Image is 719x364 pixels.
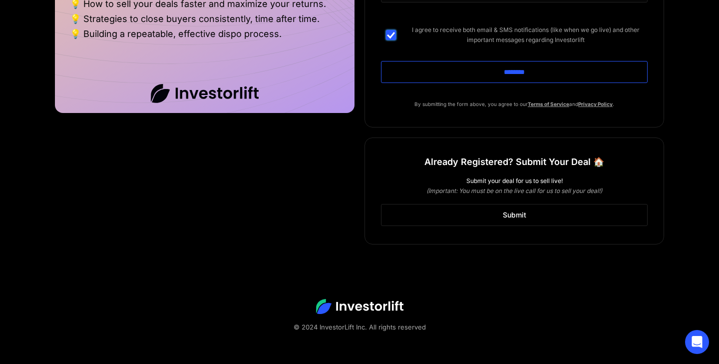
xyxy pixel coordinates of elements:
div: Submit your deal for us to sell live! [381,176,648,186]
a: Privacy Policy [578,101,613,107]
li: 💡 Building a repeatable, effective dispo process. [70,29,340,39]
a: Terms of Service [528,101,569,107]
a: Submit [381,204,648,226]
div: Open Intercom Messenger [685,330,709,354]
em: (Important: You must be on the live call for us to sell your deal!) [426,187,602,194]
li: 💡 Strategies to close buyers consistently, time after time. [70,14,340,29]
span: I agree to receive both email & SMS notifications (like when we go live) and other important mess... [404,25,648,45]
p: By submitting the form above, you agree to our and . [381,99,648,109]
h1: Already Registered? Submit Your Deal 🏠 [424,153,604,171]
div: © 2024 InvestorLift Inc. All rights reserved [40,322,679,332]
